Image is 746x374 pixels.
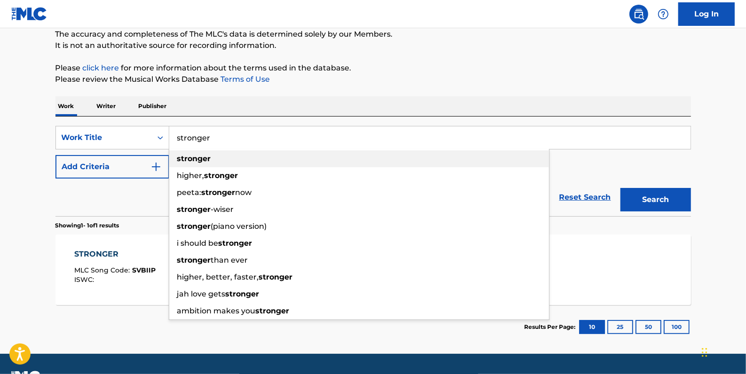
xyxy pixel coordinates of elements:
[55,96,77,116] p: Work
[211,205,234,214] span: -wiser
[177,171,204,180] span: higher,
[55,221,119,230] p: Showing 1 - 1 of 1 results
[211,222,267,231] span: (piano version)
[177,256,211,265] strong: stronger
[259,273,293,281] strong: stronger
[55,62,691,74] p: Please for more information about the terms used in the database.
[136,96,170,116] p: Publisher
[607,320,633,334] button: 25
[525,323,578,331] p: Results Per Page:
[74,275,96,284] span: ISWC :
[62,132,146,143] div: Work Title
[620,188,691,211] button: Search
[236,188,252,197] span: now
[150,161,162,172] img: 9d2ae6d4665cec9f34b9.svg
[177,239,219,248] span: i should be
[55,29,691,40] p: The accuracy and completeness of The MLC's data is determined solely by our Members.
[654,5,673,23] div: Help
[94,96,119,116] p: Writer
[555,187,616,208] a: Reset Search
[177,306,256,315] span: ambition makes you
[177,273,259,281] span: higher, better, faster,
[177,154,211,163] strong: stronger
[83,63,119,72] a: click here
[177,289,226,298] span: jah love gets
[177,205,211,214] strong: stronger
[55,234,691,305] a: STRONGERMLC Song Code:SVBIIPISWC:Writers (3)[PERSON_NAME] [PERSON_NAME], [PERSON_NAME], [PERSON_N...
[664,320,690,334] button: 100
[702,338,707,366] div: Drag
[55,126,691,216] form: Search Form
[678,2,735,26] a: Log In
[74,249,156,260] div: STRONGER
[629,5,648,23] a: Public Search
[658,8,669,20] img: help
[55,155,169,179] button: Add Criteria
[202,188,236,197] strong: stronger
[226,289,259,298] strong: stronger
[132,266,156,274] span: SVBIIP
[11,7,47,21] img: MLC Logo
[74,266,132,274] span: MLC Song Code :
[177,188,202,197] span: peeta:
[636,320,661,334] button: 50
[633,8,644,20] img: search
[55,40,691,51] p: It is not an authoritative source for recording information.
[55,74,691,85] p: Please review the Musical Works Database
[579,320,605,334] button: 10
[211,256,248,265] span: than ever
[204,171,238,180] strong: stronger
[256,306,290,315] strong: stronger
[699,329,746,374] iframe: Chat Widget
[219,75,270,84] a: Terms of Use
[219,239,252,248] strong: stronger
[177,222,211,231] strong: stronger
